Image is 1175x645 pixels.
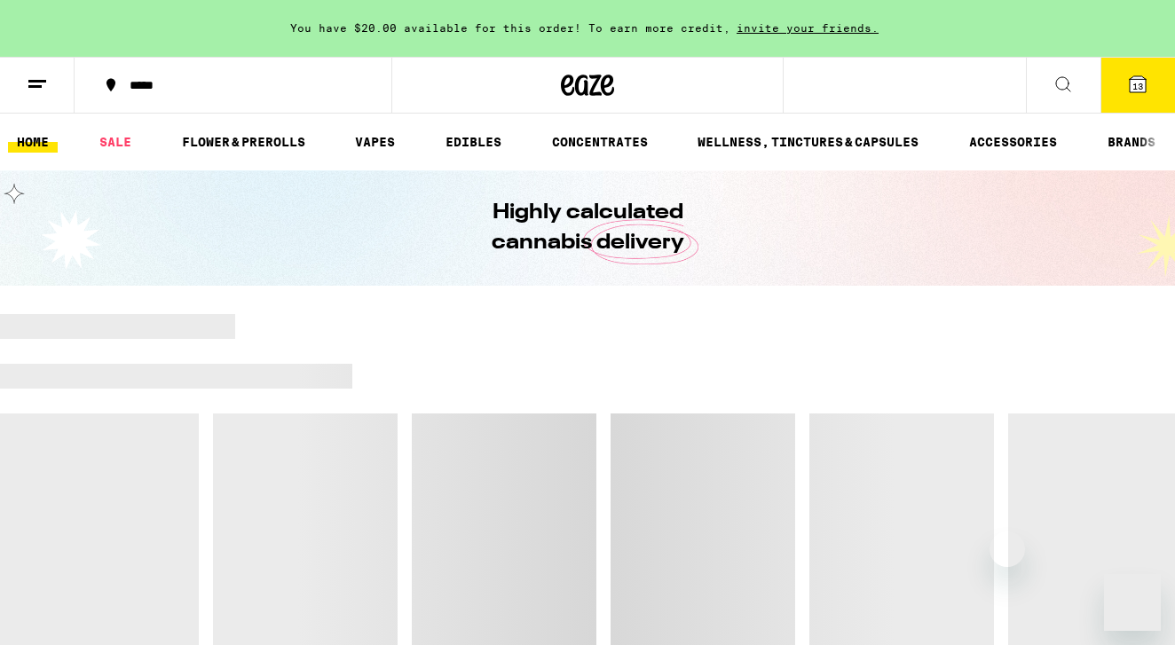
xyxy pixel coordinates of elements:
iframe: Button to launch messaging window [1104,574,1161,631]
a: ACCESSORIES [960,131,1066,153]
h1: Highly calculated cannabis delivery [441,198,734,258]
a: FLOWER & PREROLLS [173,131,314,153]
span: 13 [1132,81,1143,91]
iframe: Close message [990,531,1025,567]
a: CONCENTRATES [543,131,657,153]
span: You have $20.00 available for this order! To earn more credit, [290,22,730,34]
a: WELLNESS, TINCTURES & CAPSULES [689,131,927,153]
a: SALE [91,131,140,153]
span: invite your friends. [730,22,885,34]
a: BRANDS [1099,131,1164,153]
a: VAPES [346,131,404,153]
a: EDIBLES [437,131,510,153]
a: HOME [8,131,58,153]
button: 13 [1100,58,1175,113]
